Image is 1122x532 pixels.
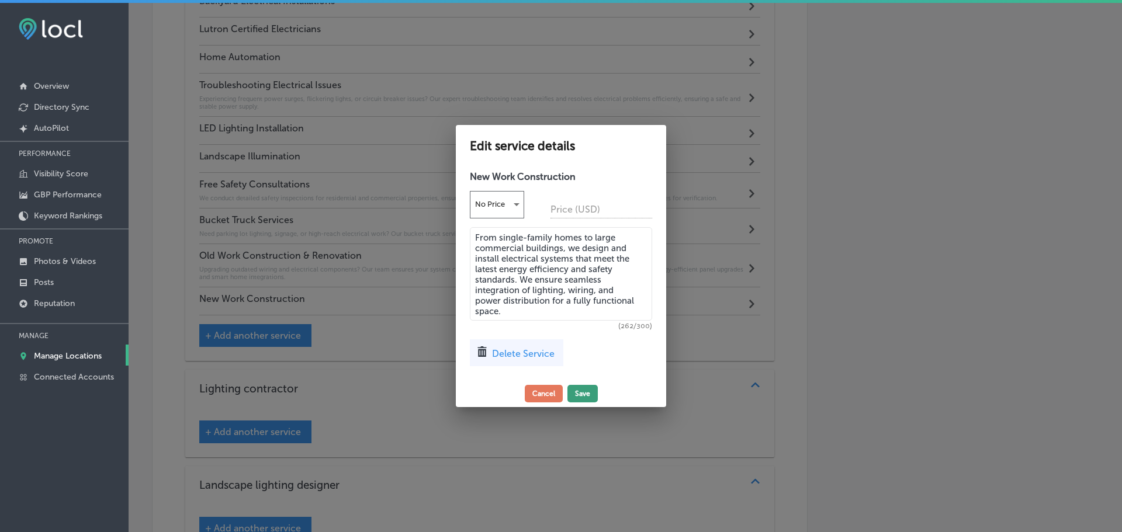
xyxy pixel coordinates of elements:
p: Directory Sync [34,102,89,112]
span: (262/300) [470,323,652,330]
p: AutoPilot [34,123,69,133]
p: GBP Performance [34,190,102,200]
p: Manage Locations [34,351,102,361]
p: Posts [34,277,54,287]
span: Delete Service [492,348,555,359]
input: 0 [550,200,652,218]
button: Cancel [525,385,563,402]
h2: Edit service details [470,139,652,154]
p: Visibility Score [34,169,88,179]
textarea: From single-family homes to large commercial buildings, we design and install electrical systems ... [470,227,652,321]
h4: New Work Construction [470,171,652,182]
p: Keyword Rankings [34,211,102,221]
p: Connected Accounts [34,372,114,382]
p: Reputation [34,298,75,308]
button: Save [567,385,598,402]
div: No Price [470,195,524,214]
p: Overview [34,81,69,91]
img: fda3e92497d09a02dc62c9cd864e3231.png [19,18,83,40]
p: Photos & Videos [34,256,96,266]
